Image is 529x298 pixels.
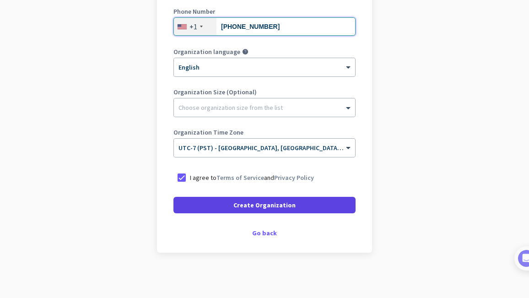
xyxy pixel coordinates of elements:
p: I agree to and [190,173,314,182]
button: Create Organization [173,197,356,213]
a: Terms of Service [216,173,264,182]
span: Create Organization [233,200,296,210]
i: help [242,49,248,55]
div: +1 [189,22,197,31]
a: Privacy Policy [274,173,314,182]
label: Organization language [173,49,240,55]
label: Organization Size (Optional) [173,89,356,95]
div: Go back [173,230,356,236]
input: 201-555-0123 [173,17,356,36]
label: Organization Time Zone [173,129,356,135]
label: Phone Number [173,8,356,15]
